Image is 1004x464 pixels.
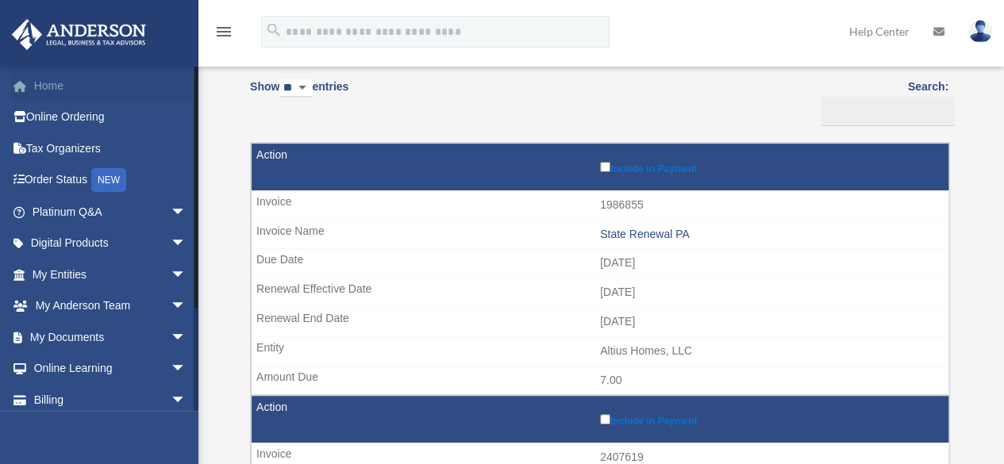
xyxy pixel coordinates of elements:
input: Include in Payment [600,162,610,172]
input: Search: [821,97,954,127]
a: Home [11,70,210,102]
a: Order StatusNEW [11,164,210,197]
td: 7.00 [252,366,948,396]
a: Online Ordering [11,102,210,133]
div: State Renewal PA [600,228,941,241]
label: Show entries [250,77,348,113]
td: [DATE] [252,248,948,278]
td: [DATE] [252,278,948,308]
i: search [265,21,283,39]
a: Billingarrow_drop_down [11,384,202,416]
td: [DATE] [252,307,948,337]
td: 1986855 [252,190,948,220]
span: arrow_drop_down [171,353,202,385]
span: arrow_drop_down [171,196,202,228]
label: Include in Payment [600,411,941,427]
a: menu [214,28,233,41]
select: Showentries [279,79,312,98]
a: My Entitiesarrow_drop_down [11,259,210,290]
a: My Anderson Teamarrow_drop_down [11,290,210,322]
a: Platinum Q&Aarrow_drop_down [11,196,210,228]
span: arrow_drop_down [171,290,202,323]
a: My Documentsarrow_drop_down [11,321,210,353]
span: arrow_drop_down [171,321,202,354]
span: arrow_drop_down [171,259,202,291]
a: Tax Organizers [11,132,210,164]
input: Include in Payment [600,414,610,424]
img: Anderson Advisors Platinum Portal [7,19,151,50]
label: Search: [816,77,948,126]
label: Include in Payment [600,159,941,174]
img: User Pic [968,20,992,43]
td: Altius Homes, LLC [252,336,948,366]
span: arrow_drop_down [171,228,202,260]
div: NEW [91,168,126,192]
span: arrow_drop_down [171,384,202,416]
a: Digital Productsarrow_drop_down [11,228,210,259]
a: Online Learningarrow_drop_down [11,353,210,385]
i: menu [214,22,233,41]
